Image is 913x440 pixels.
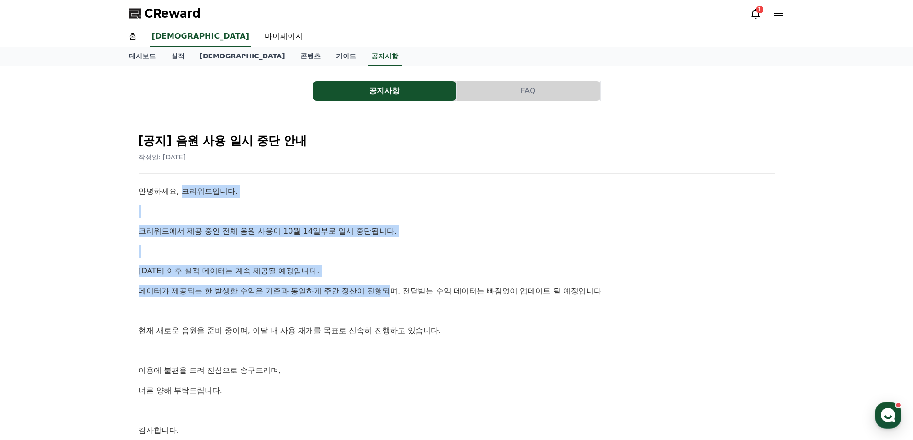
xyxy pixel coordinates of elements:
a: 공지사항 [313,81,457,101]
p: [DATE] 이후 실적 데이터는 계속 제공될 예정입니다. [139,265,775,277]
p: 현재 새로운 음원을 준비 중이며, 이달 내 사용 재개를 목표로 신속히 진행하고 있습니다. [139,325,775,337]
span: CReward [144,6,201,21]
a: 대화 [63,304,124,327]
button: 공지사항 [313,81,456,101]
a: [DEMOGRAPHIC_DATA] [192,47,293,66]
h2: [공지] 음원 사용 일시 중단 안내 [139,133,775,148]
div: 1 [756,6,763,13]
p: 크리워드에서 제공 중인 전체 음원 사용이 10월 14일부로 일시 중단됩니다. [139,225,775,237]
a: 공지사항 [368,47,402,66]
p: 감사합니다. [139,424,775,437]
a: 홈 [3,304,63,327]
a: 홈 [121,27,144,47]
a: [DEMOGRAPHIC_DATA] [150,27,251,47]
a: 실적 [163,47,192,66]
a: 대시보드 [121,47,163,66]
a: CReward [129,6,201,21]
p: 데이터가 제공되는 한 발생한 수익은 기존과 동일하게 주간 정산이 진행되며, 전달받는 수익 데이터는 빠짐없이 업데이트 될 예정입니다. [139,285,775,297]
p: 안녕하세요, 크리워드입니다. [139,185,775,198]
p: 이용에 불편을 드려 진심으로 송구드리며, [139,364,775,377]
span: 작성일: [DATE] [139,153,186,161]
span: 대화 [88,318,99,326]
a: 마이페이지 [257,27,311,47]
span: 설정 [148,318,160,326]
span: 홈 [30,318,36,326]
a: 콘텐츠 [293,47,328,66]
a: 1 [750,8,762,19]
p: 너른 양해 부탁드립니다. [139,384,775,397]
button: FAQ [457,81,600,101]
a: 설정 [124,304,184,327]
a: 가이드 [328,47,364,66]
